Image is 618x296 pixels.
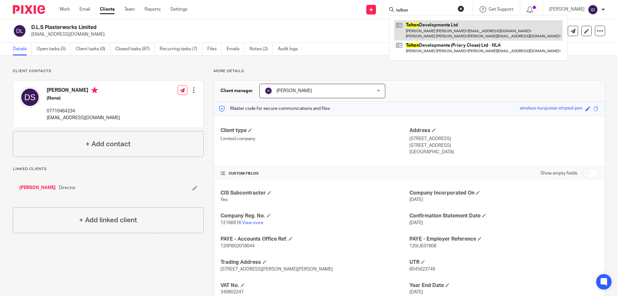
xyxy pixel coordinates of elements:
[207,43,222,55] a: Files
[220,213,409,219] h4: Company Reg. No.
[13,43,32,55] a: Details
[242,221,263,225] a: View more
[76,43,110,55] a: Client tasks (0)
[220,259,409,266] h4: Trading Address
[489,7,513,12] span: Get Support
[265,87,272,95] img: svg%3E
[59,185,76,191] span: Director
[13,24,26,38] img: svg%3E
[409,221,423,225] span: [DATE]
[20,87,40,108] img: svg%3E
[220,244,255,248] span: 120PB02018044
[37,43,71,55] a: Open tasks (5)
[220,290,244,294] span: 340602247
[47,108,120,114] p: 07710464234
[409,290,423,294] span: [DATE]
[220,197,228,202] span: Yes
[220,190,409,196] h4: CIS Subcontractor
[170,6,187,13] a: Settings
[409,142,598,149] p: [STREET_ADDRESS]
[409,267,435,272] span: 8545623749
[409,190,598,196] h4: Company Incorporated On
[220,282,409,289] h4: VAT No.
[80,6,90,13] a: Email
[160,43,202,55] a: Recurring tasks (7)
[276,89,312,93] span: [PERSON_NAME]
[13,167,204,172] p: Linked clients
[409,127,598,134] h4: Address
[91,87,98,93] i: Primary
[409,244,436,248] span: 120/JE07806
[86,139,131,149] h4: + Add contact
[13,5,45,14] img: Pixie
[549,6,585,13] p: [PERSON_NAME]
[19,185,56,191] a: [PERSON_NAME]
[458,5,464,12] button: Clear
[409,259,598,266] h4: UTR
[520,105,582,112] div: wireless-turquoise-striped-pen
[220,127,409,134] h4: Client type
[409,136,598,142] p: [STREET_ADDRESS]
[540,170,577,177] label: Show empty fields
[124,6,135,13] a: Team
[47,95,120,101] h5: (None)
[13,69,204,74] p: Client contacts
[47,87,120,95] h4: [PERSON_NAME]
[220,267,333,272] span: [STREET_ADDRESS][PERSON_NAME][PERSON_NAME]
[145,6,161,13] a: Reports
[220,236,409,243] h4: PAYE - Accounts Office Ref.
[588,5,598,15] img: svg%3E
[214,69,605,74] p: More details
[220,136,409,142] p: Limited company
[409,213,598,219] h4: Confirmation Statement Date
[409,149,598,155] p: [GEOGRAPHIC_DATA]
[60,6,70,13] a: Work
[79,215,137,225] h4: + Add linked client
[31,31,518,38] p: [EMAIL_ADDRESS][DOMAIN_NAME]
[278,43,303,55] a: Audit logs
[220,88,253,94] h3: Client manager
[409,282,598,289] h4: Year End Date
[396,8,454,14] input: Search
[100,6,115,13] a: Clients
[220,221,241,225] span: 12166916
[220,171,409,176] h4: CUSTOM FIELDS
[227,43,245,55] a: Emails
[47,115,120,121] p: [EMAIL_ADDRESS][DOMAIN_NAME]
[31,24,420,31] h2: D.L.S Plasterworks Limited
[115,43,155,55] a: Closed tasks (87)
[409,197,423,202] span: [DATE]
[249,43,273,55] a: Notes (2)
[409,236,598,243] h4: PAYE - Employer Reference
[219,105,330,112] p: Master code for secure communications and files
